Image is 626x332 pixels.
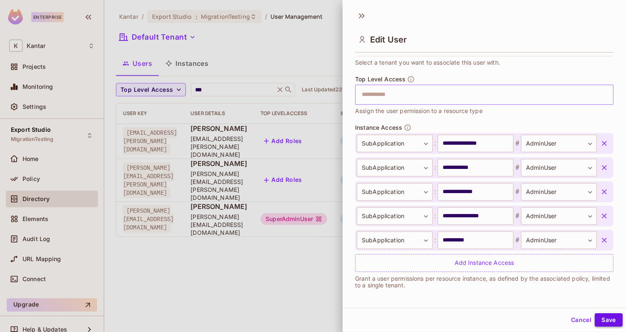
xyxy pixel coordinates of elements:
[433,187,438,197] span: :
[521,135,597,152] div: AdminUser
[355,254,613,272] div: Add Instance Access
[521,159,597,176] div: AdminUser
[433,211,438,221] span: :
[355,124,402,131] span: Instance Access
[357,207,433,225] div: SubApplication
[355,58,500,67] span: Select a tenant you want to associate this user with.
[357,159,433,176] div: SubApplication
[357,135,433,152] div: SubApplication
[355,106,483,116] span: Assign the user permission to a resource type
[357,183,433,201] div: SubApplication
[521,183,597,201] div: AdminUser
[521,207,597,225] div: AdminUser
[433,163,438,173] span: :
[513,187,521,197] span: #
[357,231,433,249] div: SubApplication
[513,235,521,245] span: #
[595,313,623,327] button: Save
[513,163,521,173] span: #
[513,138,521,148] span: #
[433,138,438,148] span: :
[355,76,406,83] span: Top Level Access
[609,93,611,95] button: Open
[521,231,597,249] div: AdminUser
[370,35,407,45] span: Edit User
[568,313,595,327] button: Cancel
[513,211,521,221] span: #
[355,275,613,289] p: Grant a user permissions per resource instance, as defined by the associated policy, limited to a...
[433,235,438,245] span: :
